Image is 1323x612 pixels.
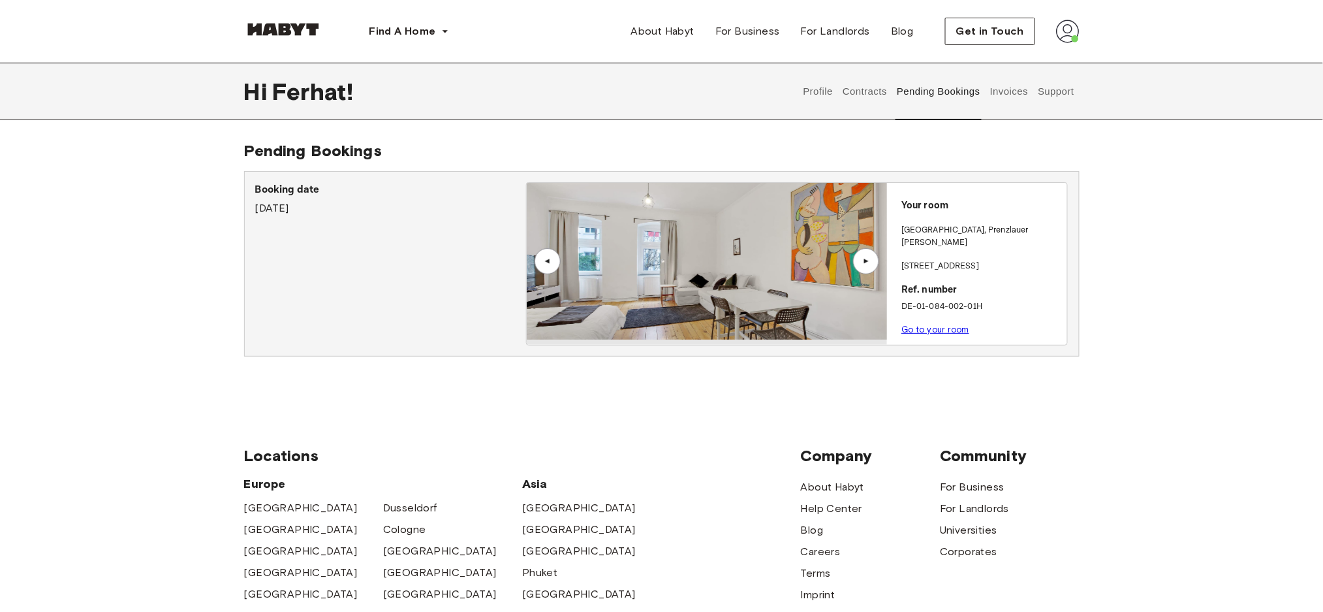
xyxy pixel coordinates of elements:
[522,587,636,602] a: [GEOGRAPHIC_DATA]
[901,325,969,334] a: Go to your room
[945,18,1035,45] button: Get in Touch
[244,78,272,105] span: Hi
[802,63,835,120] button: Profile
[244,23,322,36] img: Habyt
[383,565,497,581] a: [GEOGRAPHIC_DATA]
[369,24,436,39] span: Find A Home
[522,543,636,559] a: [GEOGRAPHIC_DATA]
[244,543,358,559] a: [GEOGRAPHIC_DATA]
[383,500,437,516] a: Dusseldorf
[880,18,924,44] a: Blog
[244,500,358,516] a: [GEOGRAPHIC_DATA]
[891,24,914,39] span: Blog
[860,257,873,265] div: ▲
[801,24,870,39] span: For Landlords
[359,18,459,44] button: Find A Home
[901,300,1062,314] p: DE-01-084-002-01H
[841,63,889,120] button: Contracts
[522,476,661,492] span: Asia
[801,501,862,517] a: Help Center
[798,63,1079,120] div: user profile tabs
[790,18,880,44] a: For Landlords
[244,522,358,538] a: [GEOGRAPHIC_DATA]
[522,522,636,538] a: [GEOGRAPHIC_DATA]
[940,446,1079,466] span: Community
[895,63,982,120] button: Pending Bookings
[901,199,1062,214] p: Your room
[801,446,940,466] span: Company
[801,587,835,603] a: Imprint
[244,141,382,160] span: Pending Bookings
[255,182,526,198] p: Booking date
[522,565,557,581] a: Phuket
[383,543,497,559] a: [GEOGRAPHIC_DATA]
[901,283,1062,298] p: Ref. number
[255,182,526,216] div: [DATE]
[1056,20,1080,43] img: avatar
[940,544,997,560] a: Corporates
[940,501,1009,517] a: For Landlords
[801,544,841,560] a: Careers
[801,523,824,538] a: Blog
[801,479,864,495] a: About Habyt
[715,24,780,39] span: For Business
[901,224,1062,250] p: [GEOGRAPHIC_DATA] , Prenzlauer [PERSON_NAME]
[801,566,831,581] a: Terms
[244,565,358,581] a: [GEOGRAPHIC_DATA]
[901,260,1062,273] p: [STREET_ADDRESS]
[383,587,497,602] a: [GEOGRAPHIC_DATA]
[631,24,694,39] span: About Habyt
[244,476,523,492] span: Europe
[988,63,1029,120] button: Invoices
[272,78,353,105] span: Ferhat !
[940,523,997,538] a: Universities
[621,18,705,44] a: About Habyt
[244,446,801,466] span: Locations
[383,522,426,538] a: Cologne
[956,24,1024,39] span: Get in Touch
[705,18,790,44] a: For Business
[940,479,1004,495] a: For Business
[244,587,358,602] a: [GEOGRAPHIC_DATA]
[1036,63,1076,120] button: Support
[527,183,887,340] img: Image of the room
[522,500,636,516] a: [GEOGRAPHIC_DATA]
[541,257,554,265] div: ▲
